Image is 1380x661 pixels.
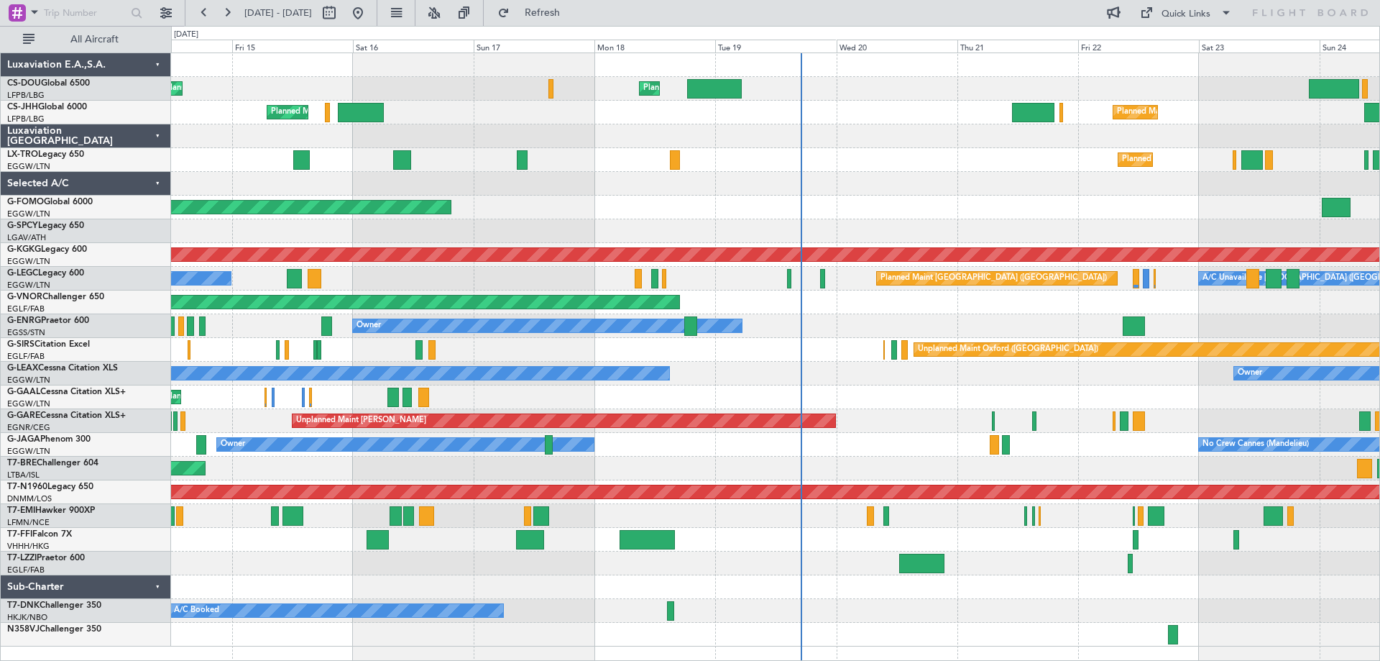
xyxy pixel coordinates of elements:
div: Planned Maint [GEOGRAPHIC_DATA] ([GEOGRAPHIC_DATA]) [271,101,497,123]
a: VHHH/HKG [7,541,50,552]
a: EGGW/LTN [7,375,50,386]
span: CS-DOU [7,79,41,88]
div: Unplanned Maint [PERSON_NAME] [296,410,426,432]
span: T7-N1960 [7,483,47,491]
a: LFMN/NCE [7,517,50,528]
div: Thu 14 [111,40,232,53]
div: A/C Booked [174,600,219,621]
div: Planned Maint [GEOGRAPHIC_DATA] ([GEOGRAPHIC_DATA]) [643,78,870,99]
a: LGAV/ATH [7,232,46,243]
a: T7-FFIFalcon 7X [7,530,72,539]
div: Owner [221,434,245,455]
span: All Aircraft [37,35,152,45]
span: G-JAGA [7,435,40,444]
div: Thu 21 [957,40,1078,53]
div: Wed 20 [837,40,957,53]
span: G-LEGC [7,269,38,278]
a: EGLF/FAB [7,565,45,575]
span: G-VNOR [7,293,42,301]
button: All Aircraft [16,28,156,51]
div: Tue 19 [715,40,836,53]
span: G-GARE [7,411,40,420]
div: Unplanned Maint Oxford ([GEOGRAPHIC_DATA]) [918,339,1098,360]
div: Owner [356,315,381,337]
a: T7-EMIHawker 900XP [7,506,95,515]
button: Refresh [491,1,577,24]
div: Fri 22 [1078,40,1199,53]
span: G-KGKG [7,245,41,254]
a: G-KGKGLegacy 600 [7,245,87,254]
a: G-LEGCLegacy 600 [7,269,84,278]
a: EGGW/LTN [7,398,50,409]
span: G-LEAX [7,364,38,373]
a: EGLF/FAB [7,351,45,362]
a: T7-BREChallenger 604 [7,459,98,468]
div: Fri 15 [232,40,353,53]
div: No Crew Cannes (Mandelieu) [1202,434,1309,455]
a: G-LEAXCessna Citation XLS [7,364,118,373]
span: G-SIRS [7,340,34,349]
a: LX-TROLegacy 650 [7,150,84,159]
a: CS-JHHGlobal 6000 [7,103,87,111]
span: G-SPCY [7,222,38,230]
div: [DATE] [174,29,198,41]
div: Planned Maint [GEOGRAPHIC_DATA] ([GEOGRAPHIC_DATA]) [1117,101,1343,123]
a: G-GAALCessna Citation XLS+ [7,388,126,396]
a: G-SPCYLegacy 650 [7,222,84,230]
a: G-SIRSCitation Excel [7,340,90,349]
span: LX-TRO [7,150,38,159]
span: T7-DNK [7,601,40,610]
span: [DATE] - [DATE] [244,6,312,19]
a: G-FOMOGlobal 6000 [7,198,93,206]
a: HKJK/NBO [7,612,47,623]
div: Owner [1238,363,1262,384]
div: Mon 18 [594,40,715,53]
span: G-FOMO [7,198,44,206]
a: EGGW/LTN [7,209,50,219]
span: Refresh [512,8,573,18]
a: T7-N1960Legacy 650 [7,483,93,491]
a: LTBA/ISL [7,470,40,480]
a: T7-DNKChallenger 350 [7,601,101,610]
a: LFPB/LBG [7,114,45,124]
a: G-JAGAPhenom 300 [7,435,91,444]
a: T7-LZZIPraetor 600 [7,554,85,562]
div: Sat 23 [1199,40,1320,53]
a: G-GARECessna Citation XLS+ [7,411,126,420]
a: EGGW/LTN [7,256,50,267]
a: EGSS/STN [7,327,45,338]
span: T7-BRE [7,459,37,468]
div: Planned Maint [GEOGRAPHIC_DATA] ([GEOGRAPHIC_DATA]) [1122,149,1348,170]
button: Quick Links [1133,1,1239,24]
span: T7-EMI [7,506,35,515]
div: Sun 17 [474,40,594,53]
span: CS-JHH [7,103,38,111]
a: EGGW/LTN [7,161,50,172]
a: EGGW/LTN [7,280,50,291]
a: EGNR/CEG [7,422,50,433]
a: EGLF/FAB [7,304,45,314]
div: Quick Links [1161,7,1210,22]
span: N358VJ [7,625,40,634]
span: T7-FFI [7,530,32,539]
a: G-VNORChallenger 650 [7,293,104,301]
a: EGGW/LTN [7,446,50,457]
a: CS-DOUGlobal 6500 [7,79,90,88]
div: Planned Maint [GEOGRAPHIC_DATA] ([GEOGRAPHIC_DATA]) [880,268,1107,289]
span: T7-LZZI [7,554,37,562]
span: G-GAAL [7,388,40,396]
a: DNMM/LOS [7,493,52,504]
a: N358VJChallenger 350 [7,625,101,634]
a: LFPB/LBG [7,90,45,101]
input: Trip Number [44,2,126,24]
div: Sat 16 [353,40,474,53]
a: G-ENRGPraetor 600 [7,316,89,325]
span: G-ENRG [7,316,41,325]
